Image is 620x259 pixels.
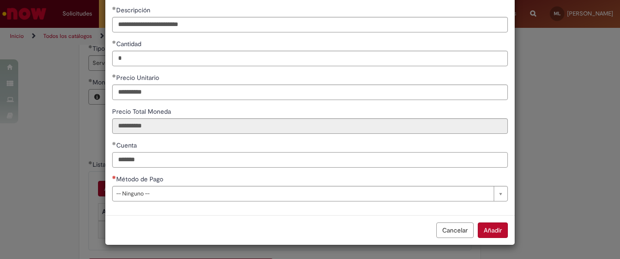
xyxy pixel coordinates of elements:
span: Cuenta [116,141,139,149]
span: Cumplimentación obligatoria [112,74,116,78]
input: Descripción [112,17,508,32]
span: Cumplimentación obligatoria [112,40,116,44]
span: Precio Unitario [116,74,161,82]
span: Cantidad [116,40,143,48]
span: Cumplimentación obligatoria [112,142,116,145]
button: Añadir [478,222,508,238]
span: -- Ninguno -- [116,186,489,201]
input: Cantidad [112,51,508,66]
span: Obligatorios [112,175,116,179]
span: Cumplimentación obligatoria [112,6,116,10]
input: Precio Total Moneda [112,118,508,134]
span: Solo lectura: Precio Total Moneda [112,107,173,116]
input: Precio Unitario [112,85,508,100]
button: Cancelar [436,222,474,238]
input: Cuenta [112,152,508,168]
span: Método de Pago [116,175,165,183]
span: Descripción [116,6,152,14]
